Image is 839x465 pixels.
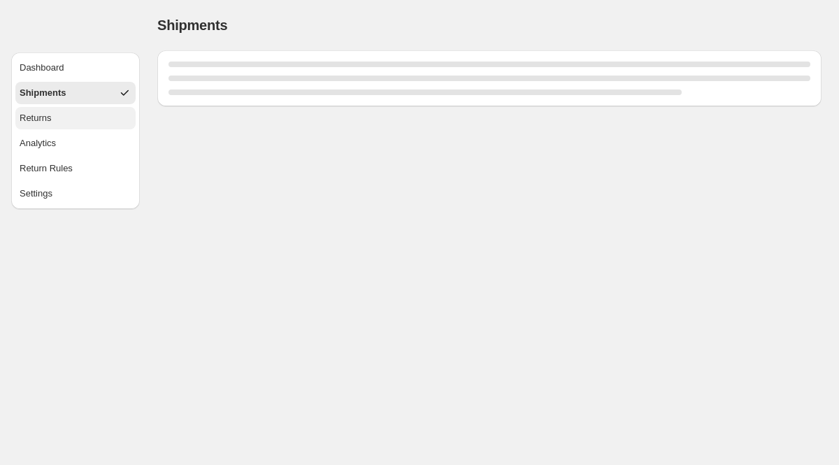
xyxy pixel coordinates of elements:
[15,183,136,205] button: Settings
[15,82,136,104] button: Shipments
[15,57,136,79] button: Dashboard
[20,86,66,100] div: Shipments
[20,187,52,201] div: Settings
[20,61,64,75] div: Dashboard
[20,111,52,125] div: Returns
[15,107,136,129] button: Returns
[157,17,227,34] h1: Shipments
[15,157,136,180] button: Return Rules
[20,162,73,176] div: Return Rules
[15,132,136,155] button: Analytics
[20,136,56,150] div: Analytics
